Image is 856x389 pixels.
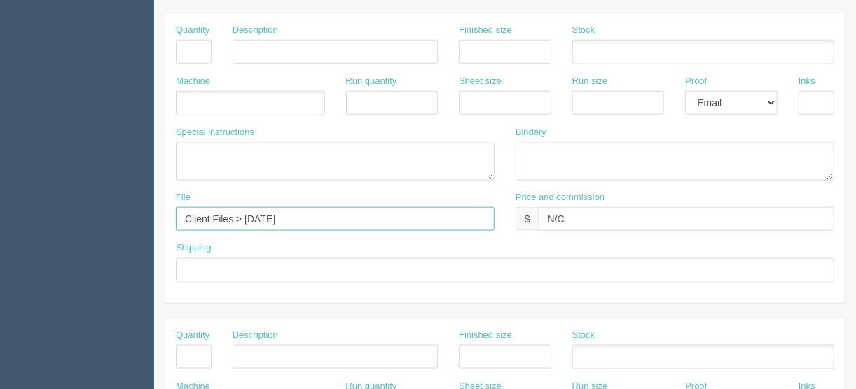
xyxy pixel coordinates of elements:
label: Special instructions [176,126,254,139]
label: File [176,191,191,204]
label: Stock [572,24,595,37]
div: $ [516,207,539,231]
label: Finished size [459,329,512,342]
label: Run size [572,75,608,88]
label: Shipping [176,241,212,255]
label: Description [233,24,278,37]
label: Bindery [516,126,546,139]
label: Price and commission [516,191,605,204]
textarea: Take the 6”x4” and Resize file to 3.5 x 4 [176,143,495,181]
label: Finished size [459,24,512,37]
label: Quantity [176,24,209,37]
label: Quantity [176,329,209,342]
label: Description [233,329,278,342]
label: Sheet size [459,75,502,88]
label: Proof [685,75,707,88]
label: Inks [799,75,815,88]
label: Stock [572,329,595,342]
label: Machine [176,75,210,88]
label: Run quantity [346,75,397,88]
